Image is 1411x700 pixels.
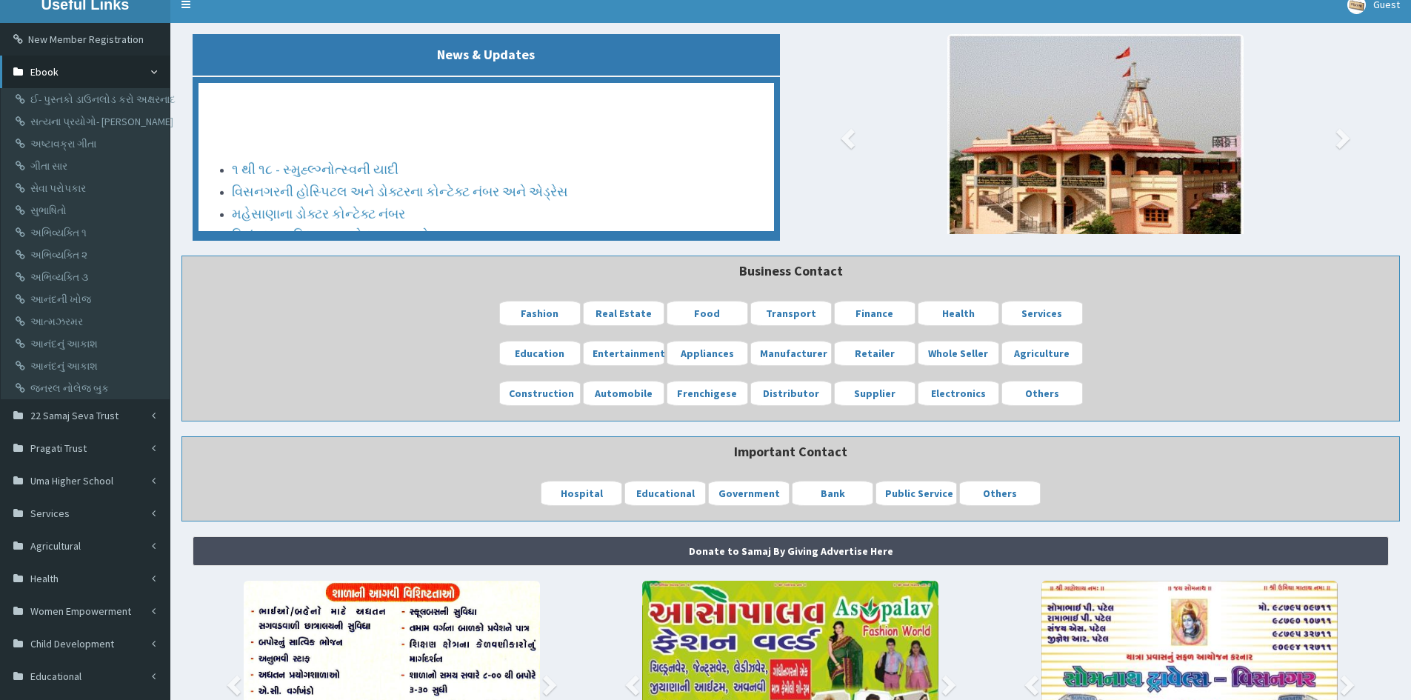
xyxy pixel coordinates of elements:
[4,88,170,110] a: ઈ- પુસ્તકો ડાઉનલોડ કરો અક્ષરનાદ
[30,474,113,487] span: Uma Higher School
[30,65,59,79] span: Ebook
[499,301,581,326] a: Fashion
[30,441,87,455] span: Pragati Trust
[750,301,832,326] a: Transport
[232,192,455,209] a: નિમંત્રણ પત્રિકા - ૧૯મો સમૂહ લગ્નોત્સવ
[942,307,975,320] b: Health
[708,481,790,506] a: Government
[763,387,819,400] b: Distributor
[30,572,59,585] span: Health
[4,377,170,399] a: જનરલ નોલેજ બુક
[931,387,986,400] b: Electronics
[681,347,734,360] b: Appliances
[875,481,957,506] a: Public Service
[499,381,581,406] a: Construction
[4,155,170,177] a: ગીતા સાર
[595,387,653,400] b: Automobile
[4,177,170,199] a: સેવા પરોપકાર
[515,347,564,360] b: Education
[667,341,748,366] a: Appliances
[667,381,748,406] a: Frenchigese
[750,341,832,366] a: Manufacturer
[509,387,574,400] b: Construction
[821,487,845,500] b: Bank
[624,481,706,506] a: Educational
[30,539,81,553] span: Agricultural
[855,307,893,320] b: Finance
[4,221,170,244] a: અભિવ્યક્તિ ૧
[834,381,915,406] a: Supplier
[983,487,1017,500] b: Others
[232,147,568,164] a: વિસનગરની હોસ્પિટલ અને ડોક્ટરના કોન્ટેક્ટ નંબર અને એડ્રેસ
[561,487,603,500] b: Hospital
[30,670,81,683] span: Educational
[4,310,170,333] a: આત્મઝરમર
[596,307,652,320] b: Real Estate
[1001,341,1083,366] a: Agriculture
[718,487,780,500] b: Government
[4,288,170,310] a: આનંદની ખોજ
[4,266,170,288] a: અભિવ્યક્તિ ૩
[734,443,847,460] b: Important Contact
[30,637,114,650] span: Child Development
[918,381,999,406] a: Electronics
[541,481,622,506] a: Hospital
[593,347,665,360] b: Entertainment
[30,507,70,520] span: Services
[30,409,119,422] span: 22 Samaj Seva Trust
[437,46,535,63] b: News & Updates
[918,341,999,366] a: Whole Seller
[499,341,581,366] a: Education
[689,544,893,558] strong: Donate to Samaj By Giving Advertise Here
[750,381,832,406] a: Distributor
[4,133,170,155] a: અષ્ટાવક્રા ગીતા
[4,333,170,355] a: આનંદનું આકાશ
[834,301,915,326] a: Finance
[1001,381,1083,406] a: Others
[4,199,170,221] a: સુભાષિતો
[232,213,393,230] a: Marriage Digital Book - Form
[854,387,895,400] b: Supplier
[677,387,737,400] b: Frenchigese
[855,347,895,360] b: Retailer
[667,301,748,326] a: Food
[959,481,1041,506] a: Others
[1021,307,1062,320] b: Services
[30,604,131,618] span: Women Empowerment
[947,34,1244,256] img: image
[694,307,720,320] b: Food
[1014,347,1070,360] b: Agriculture
[583,341,664,366] a: Entertainment
[583,381,664,406] a: Automobile
[928,347,988,360] b: Whole Seller
[232,125,398,142] a: ૧ થી ૧૮ - સ્મુહ્લ્ગ્નોત્સ્વની યાદી
[1025,387,1059,400] b: Others
[885,487,953,500] b: Public Service
[1001,301,1083,326] a: Services
[232,170,405,187] a: મહેસાણાના ડોક્ટર કોન્ટેક્ટ નંબર
[834,341,915,366] a: Retailer
[918,301,999,326] a: Health
[4,244,170,266] a: અભિવ્યક્તિ ૨
[521,307,558,320] b: Fashion
[760,347,827,360] b: Manufacturer
[583,301,664,326] a: Real Estate
[636,487,695,500] b: Educational
[792,481,873,506] a: Bank
[4,110,170,133] a: સત્યના પ્રયોગો- [PERSON_NAME]
[4,355,170,377] a: આનંદનું આકાશ
[766,307,816,320] b: Transport
[739,262,843,279] b: Business Contact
